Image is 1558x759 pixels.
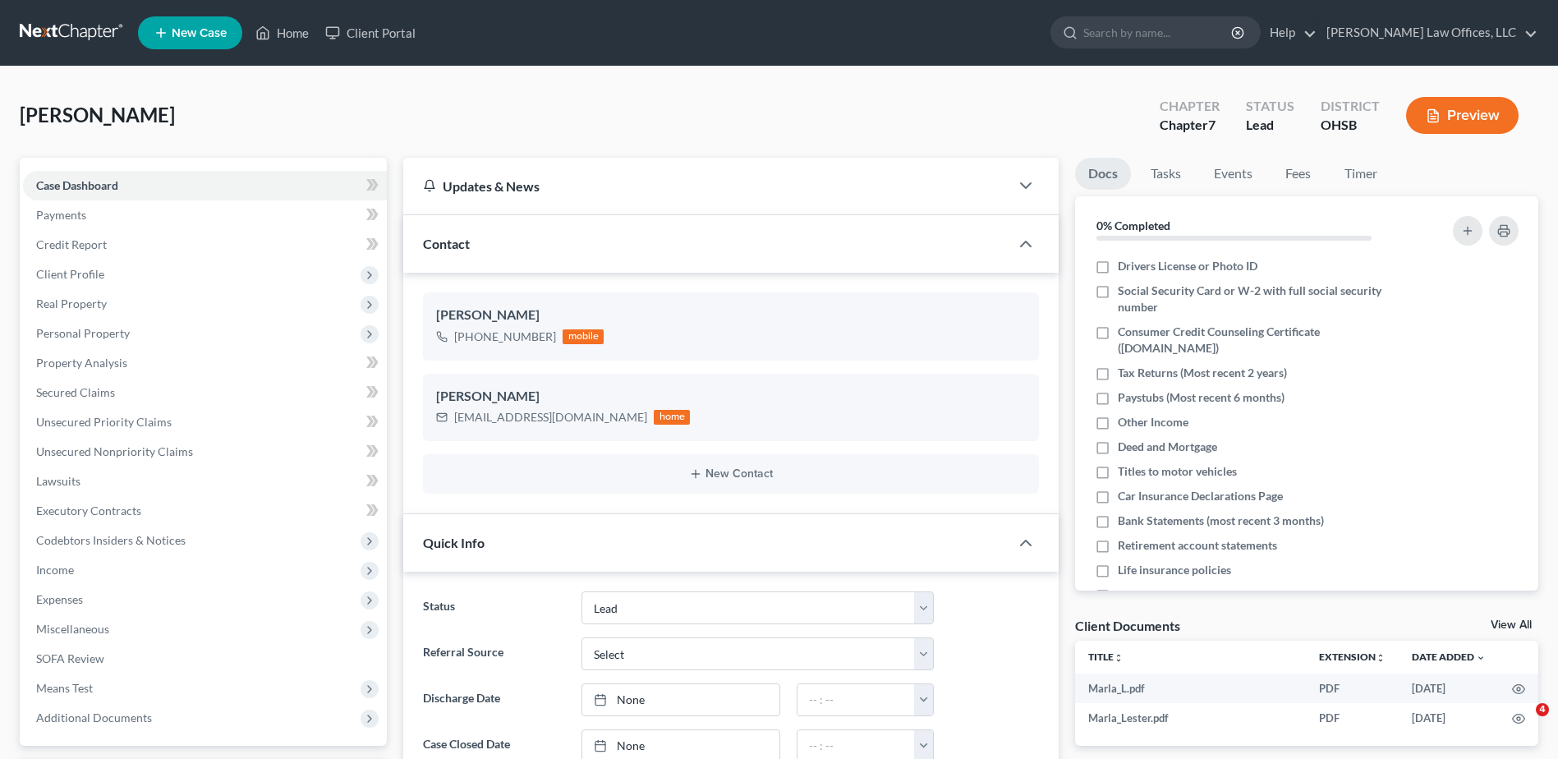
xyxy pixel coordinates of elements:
span: Paystubs (Most recent 6 months) [1118,389,1285,406]
a: Home [247,18,317,48]
a: [PERSON_NAME] Law Offices, LLC [1318,18,1537,48]
div: home [654,410,690,425]
a: Extensionunfold_more [1319,651,1386,663]
span: [PERSON_NAME] [20,103,175,126]
i: expand_more [1476,653,1486,663]
i: unfold_more [1376,653,1386,663]
span: Credit Report [36,237,107,251]
span: Deed and Mortgage [1118,439,1217,455]
a: Timer [1331,158,1390,190]
input: -- : -- [797,684,915,715]
div: Chapter [1160,97,1220,116]
a: Titleunfold_more [1088,651,1124,663]
span: Tax Returns (Most recent 2 years) [1118,365,1287,381]
span: Miscellaneous [36,622,109,636]
span: Executory Contracts [36,504,141,517]
div: [EMAIL_ADDRESS][DOMAIN_NAME] [454,409,647,425]
a: Property Analysis [23,348,387,378]
span: Drivers License or Photo ID [1118,258,1257,274]
button: New Contact [436,467,1026,481]
a: Docs [1075,158,1131,190]
a: Executory Contracts [23,496,387,526]
button: Preview [1406,97,1519,134]
a: Secured Claims [23,378,387,407]
a: Tasks [1137,158,1194,190]
span: Quick Info [423,535,485,550]
span: Property Analysis [36,356,127,370]
span: Social Security Card or W-2 with full social security number [1118,283,1409,315]
span: Income [36,563,74,577]
span: New Case [172,27,227,39]
strong: 0% Completed [1096,218,1170,232]
a: Unsecured Nonpriority Claims [23,437,387,467]
div: Lead [1246,116,1294,135]
a: Client Portal [317,18,424,48]
span: Car Insurance Declarations Page [1118,488,1283,504]
a: SOFA Review [23,644,387,674]
div: [PHONE_NUMBER] [454,329,556,345]
div: Updates & News [423,177,990,195]
div: [PERSON_NAME] [436,387,1026,407]
span: Means Test [36,681,93,695]
a: Fees [1272,158,1325,190]
div: mobile [563,329,604,344]
td: Marla_L.pdf [1075,674,1306,703]
a: Lawsuits [23,467,387,496]
span: Consumer Credit Counseling Certificate ([DOMAIN_NAME]) [1118,324,1409,356]
span: Case Dashboard [36,178,118,192]
span: Secured Claims [36,385,115,399]
label: Referral Source [415,637,572,670]
span: Unsecured Nonpriority Claims [36,444,193,458]
span: Expenses [36,592,83,606]
a: Date Added expand_more [1412,651,1486,663]
span: Retirement account statements [1118,537,1277,554]
label: Status [415,591,572,624]
a: View All [1491,619,1532,631]
span: Payments [36,208,86,222]
span: Additional Documents [36,711,152,724]
span: Bank Statements (most recent 3 months) [1118,513,1324,529]
div: Status [1246,97,1294,116]
a: Help [1262,18,1317,48]
label: Discharge Date [415,683,572,716]
td: [DATE] [1399,703,1499,733]
span: Life insurance policies [1118,562,1231,578]
td: Marla_Lester.pdf [1075,703,1306,733]
div: [PERSON_NAME] [436,306,1026,325]
td: PDF [1306,674,1399,703]
span: Titles to motor vehicles [1118,463,1237,480]
i: unfold_more [1114,653,1124,663]
div: Client Documents [1075,617,1180,634]
span: Unsecured Priority Claims [36,415,172,429]
td: PDF [1306,703,1399,733]
iframe: Intercom live chat [1502,703,1542,743]
div: District [1321,97,1380,116]
span: Lawsuits [36,474,80,488]
span: Other Income [1118,414,1188,430]
input: Search by name... [1083,17,1234,48]
a: Payments [23,200,387,230]
a: Events [1201,158,1266,190]
a: None [582,684,779,715]
span: Client Profile [36,267,104,281]
span: Real Property [36,297,107,310]
div: OHSB [1321,116,1380,135]
span: Contact [423,236,470,251]
span: Personal Property [36,326,130,340]
span: Separation Agreements or Divorce Decrees [1118,586,1338,603]
div: Chapter [1160,116,1220,135]
td: [DATE] [1399,674,1499,703]
span: 4 [1536,703,1549,716]
span: Codebtors Insiders & Notices [36,533,186,547]
a: Credit Report [23,230,387,260]
span: 7 [1208,117,1216,132]
a: Case Dashboard [23,171,387,200]
a: Unsecured Priority Claims [23,407,387,437]
span: SOFA Review [36,651,104,665]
